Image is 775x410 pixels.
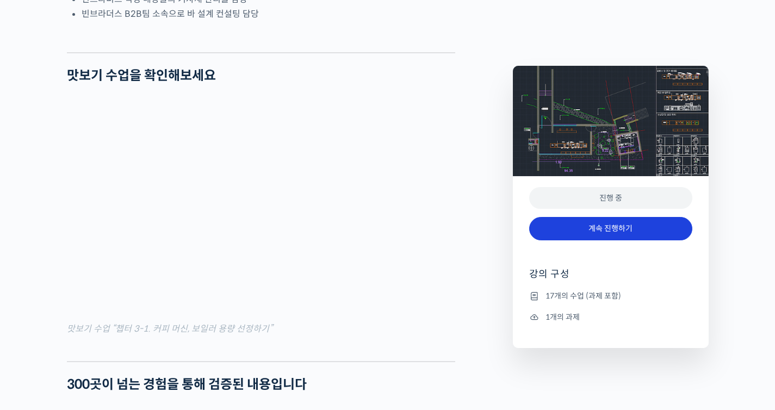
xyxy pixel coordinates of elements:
[67,376,307,393] strong: 300곳이 넘는 경험을 통해 검증된 내용입니다
[82,7,455,21] li: 빈브라더스 B2B팀 소속으로 바 설계 컨설팅 담당
[529,289,692,302] li: 17개의 수업 (과제 포함)
[3,320,72,347] a: 홈
[529,187,692,209] div: 진행 중
[529,268,692,289] h4: 강의 구성
[168,336,181,345] span: 설정
[100,337,113,345] span: 대화
[67,323,272,334] mark: 맛보기 수업 “챕터 3-1. 커피 머신, 보일러 용량 선정하기”
[67,67,216,84] strong: 맛보기 수업을 확인해보세요
[72,320,140,347] a: 대화
[529,217,692,240] a: 계속 진행하기
[140,320,209,347] a: 설정
[529,310,692,324] li: 1개의 과제
[34,336,41,345] span: 홈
